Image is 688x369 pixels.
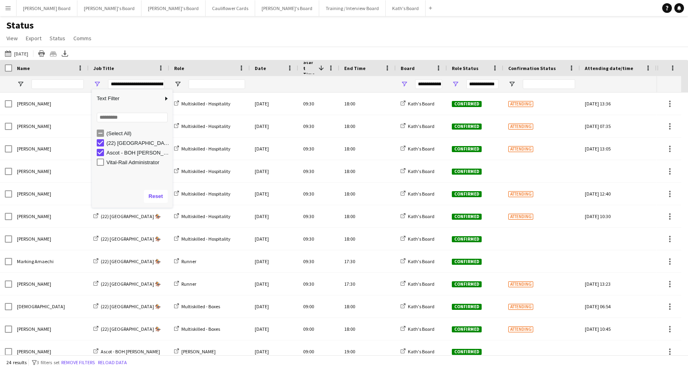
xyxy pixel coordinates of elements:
[174,258,196,264] a: Runner
[106,159,170,165] div: Vital-Rail Administrator
[339,340,396,363] div: 19:00
[141,0,206,16] button: [PERSON_NAME]'s Board
[339,228,396,250] div: 18:00
[508,80,515,88] button: Open Filter Menu
[298,138,339,160] div: 09:30
[174,213,231,219] a: Multiskilled - Hospitality
[585,295,652,317] div: [DATE] 06:54
[174,348,216,355] a: [PERSON_NAME]
[452,65,478,71] span: Role Status
[585,205,652,227] div: [DATE] 10:30
[508,191,533,197] span: Attending
[452,191,482,197] span: Confirmed
[408,146,434,152] span: Kath's Board
[339,318,396,340] div: 18:00
[508,214,533,220] span: Attending
[17,236,51,242] span: [PERSON_NAME]
[26,35,42,42] span: Export
[181,326,220,332] span: Multiskilled - Boxes
[181,123,231,129] span: Multiskilled - Hospitality
[174,168,231,174] a: Multiskilled - Hospitality
[401,191,434,197] a: Kath's Board
[401,348,434,355] a: Kath's Board
[339,205,396,227] div: 18:00
[23,33,45,43] a: Export
[408,123,434,129] span: Kath's Board
[94,65,114,71] span: Job Title
[408,281,434,287] span: Kath's Board
[3,49,30,58] button: [DATE]
[508,146,533,152] span: Attending
[344,65,366,71] span: End Time
[174,281,196,287] a: Runner
[181,101,231,107] span: Multiskilled - Hospitality
[303,59,315,77] span: Start Time
[508,281,533,287] span: Attending
[92,92,163,105] span: Text Filter
[94,326,161,332] a: (22) [GEOGRAPHIC_DATA] 🏇🏼
[17,213,51,219] span: [PERSON_NAME]
[50,35,65,42] span: Status
[70,33,95,43] a: Comms
[452,214,482,220] span: Confirmed
[101,213,161,219] span: (22) [GEOGRAPHIC_DATA] 🏇🏼
[408,236,434,242] span: Kath's Board
[255,0,319,16] button: [PERSON_NAME]'s Board
[206,0,255,16] button: Cauliflower Cards
[298,93,339,115] div: 09:30
[408,348,434,355] span: Kath's Board
[94,303,161,309] a: (22) [GEOGRAPHIC_DATA] 🏇🏼
[250,340,298,363] div: [DATE]
[339,273,396,295] div: 17:30
[452,259,482,265] span: Confirmed
[94,348,160,355] a: Ascot - BOH [PERSON_NAME]
[401,168,434,174] a: Kath's Board
[401,65,415,71] span: Board
[181,168,231,174] span: Multiskilled - Hospitality
[298,205,339,227] div: 09:30
[298,183,339,205] div: 09:30
[298,115,339,137] div: 09:30
[298,228,339,250] div: 09:30
[339,183,396,205] div: 18:00
[585,318,652,340] div: [DATE] 10:45
[17,326,51,332] span: [PERSON_NAME]
[250,205,298,227] div: [DATE]
[401,213,434,219] a: Kath's Board
[339,138,396,160] div: 18:00
[174,123,231,129] a: Multiskilled - Hospitality
[585,273,652,295] div: [DATE] 13:23
[250,115,298,137] div: [DATE]
[181,191,231,197] span: Multiskilled - Hospitality
[408,191,434,197] span: Kath's Board
[386,0,426,16] button: Kath's Board
[250,183,298,205] div: [DATE]
[298,295,339,317] div: 09:00
[17,0,77,16] button: [PERSON_NAME] Board
[46,33,69,43] a: Status
[181,236,231,242] span: Multiskilled - Hospitality
[77,0,141,16] button: [PERSON_NAME]'s Board
[298,160,339,182] div: 09:30
[401,146,434,152] a: Kath's Board
[508,124,533,130] span: Attending
[408,303,434,309] span: Kath's Board
[48,49,58,58] app-action-btn: Crew files as ZIP
[250,138,298,160] div: [DATE]
[452,236,482,242] span: Confirmed
[17,65,30,71] span: Name
[17,258,54,264] span: Marking Amaechi
[298,250,339,272] div: 09:30
[401,101,434,107] a: Kath's Board
[174,236,231,242] a: Multiskilled - Hospitality
[97,113,168,122] input: Search filter values
[106,150,170,156] div: Ascot - BOH [PERSON_NAME]
[181,348,216,355] span: [PERSON_NAME]
[585,65,633,71] span: Attending date/time
[452,124,482,130] span: Confirmed
[174,80,181,88] button: Open Filter Menu
[250,273,298,295] div: [DATE]
[452,281,482,287] span: Confirmed
[31,79,84,89] input: Name Filter Input
[585,138,652,160] div: [DATE] 13:05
